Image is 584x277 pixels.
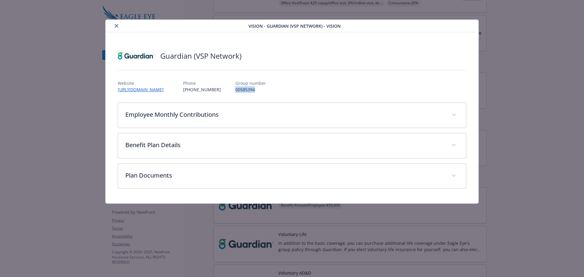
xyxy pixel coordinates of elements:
p: Employee Monthly Contributions [125,110,444,119]
h2: Guardian (VSP Network) [160,51,242,61]
p: Website [118,80,169,86]
div: details for plan Vision - Guardian (VSP Network) - Vision [58,19,526,204]
div: Employee Monthly Contributions [118,103,466,128]
p: Plan Documents [125,171,444,180]
p: Group number [235,80,266,86]
div: Benefit Plan Details [118,133,466,158]
img: Guardian [118,47,154,65]
span: Vision - Guardian (VSP Network) - Vision [249,23,341,29]
a: [URL][DOMAIN_NAME] [118,87,169,92]
p: [PHONE_NUMBER] [183,86,221,93]
p: 00585394 [235,86,266,93]
div: Plan Documents [118,164,466,189]
button: close [113,22,120,29]
p: Benefit Plan Details [125,140,444,150]
p: Phone [183,80,221,86]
